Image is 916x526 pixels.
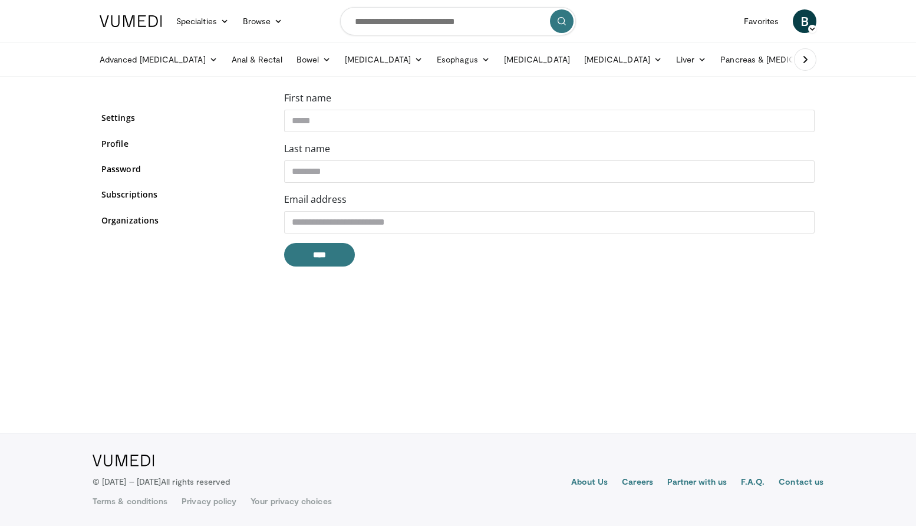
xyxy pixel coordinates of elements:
a: Privacy policy [182,495,236,507]
a: About Us [571,476,608,490]
label: First name [284,91,331,105]
img: VuMedi Logo [93,455,154,466]
p: © [DATE] – [DATE] [93,476,230,488]
a: Profile [101,137,266,150]
a: F.A.Q. [741,476,765,490]
a: Password [101,163,266,175]
a: Bowel [289,48,338,71]
a: Browse [236,9,290,33]
a: Advanced [MEDICAL_DATA] [93,48,225,71]
a: Subscriptions [101,188,266,200]
a: [MEDICAL_DATA] [497,48,577,71]
a: Anal & Rectal [225,48,289,71]
a: Your privacy choices [251,495,331,507]
a: Terms & conditions [93,495,167,507]
img: VuMedi Logo [100,15,162,27]
a: Settings [101,111,266,124]
a: Pancreas & [MEDICAL_DATA] [713,48,851,71]
a: Organizations [101,214,266,226]
a: Specialties [169,9,236,33]
input: Search topics, interventions [340,7,576,35]
label: Last name [284,142,330,156]
a: Careers [622,476,653,490]
a: [MEDICAL_DATA] [338,48,430,71]
a: [MEDICAL_DATA] [577,48,669,71]
a: Liver [669,48,713,71]
a: Partner with us [667,476,727,490]
a: Contact us [779,476,823,490]
label: Email address [284,192,347,206]
a: Esophagus [430,48,497,71]
span: All rights reserved [161,476,230,486]
a: B [793,9,816,33]
a: Favorites [737,9,786,33]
